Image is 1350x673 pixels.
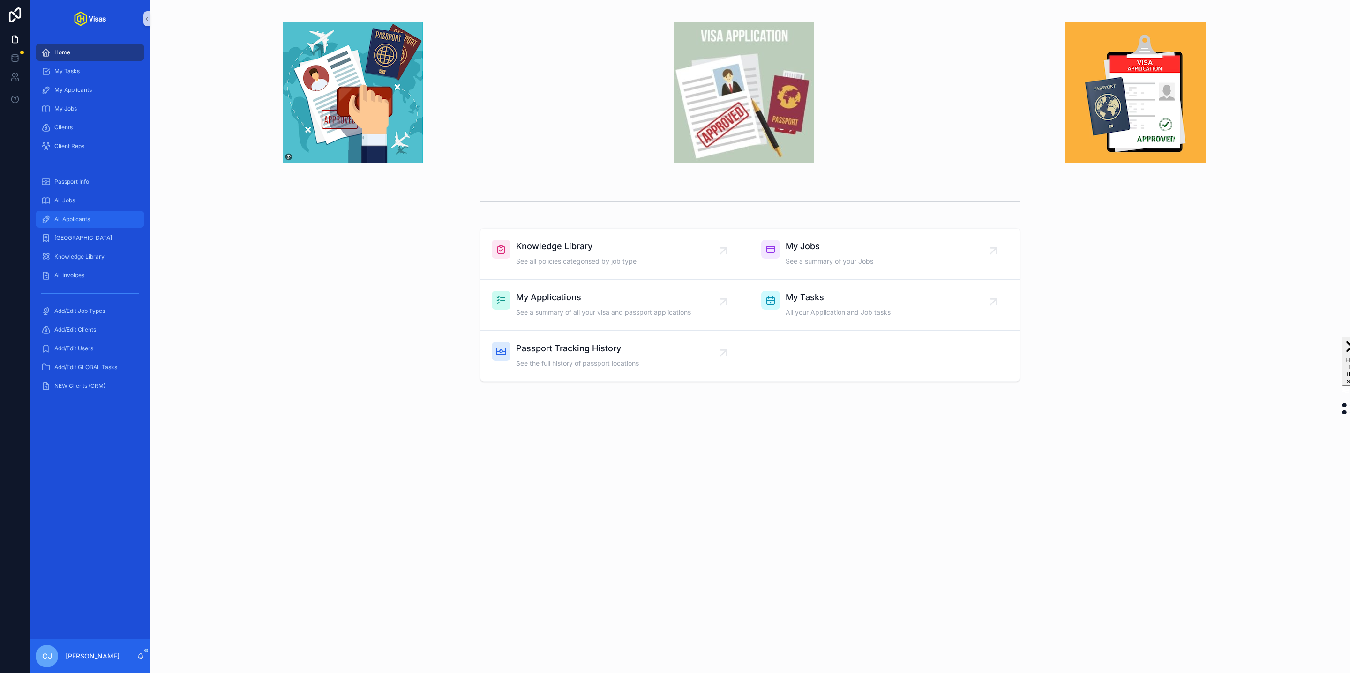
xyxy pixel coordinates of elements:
span: My Jobs [54,105,77,112]
span: All Jobs [54,197,75,204]
a: Passport Tracking HistorySee the full history of passport locations [480,331,750,381]
span: Add/Edit Clients [54,326,96,333]
a: All Jobs [36,192,144,209]
span: All Applicants [54,215,90,223]
a: Client Reps [36,138,144,155]
span: My Applicants [54,86,92,94]
span: Add/Edit Users [54,345,93,352]
span: My Tasks [786,291,891,304]
a: NEW Clients (CRM) [36,377,144,394]
span: Client Reps [54,142,84,150]
span: Add/Edit GLOBAL Tasks [54,363,117,371]
span: Add/Edit Job Types [54,307,105,315]
img: 23832-_img1.png [283,22,423,163]
span: Passport Tracking History [516,342,639,355]
span: See the full history of passport locations [516,359,639,368]
a: My TasksAll your Application and Job tasks [750,280,1020,331]
a: Add/Edit Clients [36,321,144,338]
img: 23834-_img3.png [1065,22,1206,163]
a: Clients [36,119,144,136]
a: Home [36,44,144,61]
span: [GEOGRAPHIC_DATA] [54,234,112,242]
a: Knowledge LibrarySee all policies categorised by job type [480,229,750,280]
div: scrollable content [30,37,150,407]
a: My JobsSee a summary of your Jobs [750,229,1020,280]
span: All your Application and Job tasks [786,308,891,317]
a: Add/Edit GLOBAL Tasks [36,359,144,376]
img: 23833-_img2.jpg [674,22,814,163]
a: My Tasks [36,63,144,80]
span: Clients [54,124,73,131]
span: See all policies categorised by job type [516,257,637,266]
a: My Applicants [36,81,144,98]
span: All Invoices [54,272,84,279]
span: NEW Clients (CRM) [54,382,105,390]
span: Home [54,49,70,56]
p: [PERSON_NAME] [66,651,120,661]
span: See a summary of all your visa and passport applications [516,308,691,317]
a: My Jobs [36,100,144,117]
span: Knowledge Library [516,240,637,253]
span: Passport Info [54,178,89,185]
a: [GEOGRAPHIC_DATA] [36,229,144,246]
span: My Jobs [786,240,873,253]
a: Passport Info [36,173,144,190]
a: All Applicants [36,211,144,228]
img: App logo [74,11,106,26]
span: CJ [42,651,52,662]
a: My ApplicationsSee a summary of all your visa and passport applications [480,280,750,331]
span: My Applications [516,291,691,304]
a: Knowledge Library [36,248,144,265]
span: My Tasks [54,67,80,75]
span: Knowledge Library [54,253,105,260]
a: All Invoices [36,267,144,284]
a: Add/Edit Users [36,340,144,357]
a: Add/Edit Job Types [36,303,144,319]
span: See a summary of your Jobs [786,257,873,266]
